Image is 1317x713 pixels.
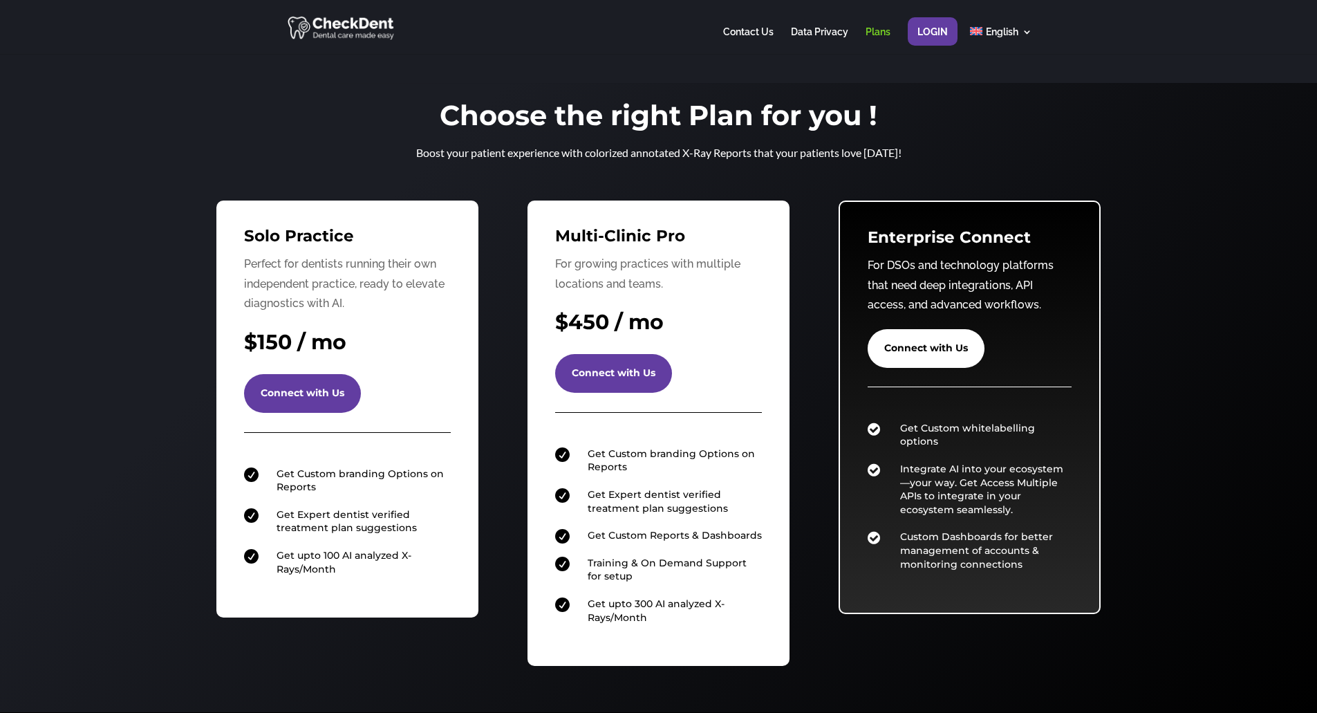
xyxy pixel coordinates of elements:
[555,447,570,462] span: 
[866,27,890,54] a: Plans
[555,598,570,612] span: 
[555,309,568,335] span: $
[791,27,848,54] a: Data Privacy
[382,143,935,163] p: Boost your patient experience with colorized annotated X-Ray Reports that your patients love [DATE]!
[555,354,672,393] a: Connect with Us
[970,27,1031,54] a: English
[244,374,361,413] a: Connect with Us
[288,14,396,41] img: CheckDent AI
[588,488,728,515] span: Get Expert dentist verified treatment plan suggestions
[555,529,570,544] span: 
[244,257,445,311] span: Perfect for dentists running their own independent practice, ready to elevate diagnostics with AI.
[868,230,1072,252] h3: Enterprise Connect
[555,254,763,295] p: For growing practices with multiple locations and teams.
[244,508,259,523] span: 
[244,328,451,364] h4: 150 / mo
[868,422,880,436] span: 
[588,529,762,541] span: Get Custom Reports & Dashboards
[555,488,570,503] span: 
[277,508,417,535] span: Get Expert dentist verified treatment plan suggestions
[723,27,774,54] a: Contact Us
[868,256,1072,315] p: For DSOs and technology platforms that need deep integrations, API access, and advanced workflows.
[588,598,725,624] span: Get upto 300 AI analyzed X-Rays/Month
[900,463,1063,516] span: Integrate AI into your ecosystem—your way. Get Access Multiple APIs to integrate in your ecosyste...
[555,308,763,344] h4: 450 / mo
[900,530,1053,570] span: Custom Dashboards for better management of accounts & monitoring connections
[244,228,451,251] h3: Solo Practice
[900,422,1035,448] span: Get Custom whitelabelling options
[986,26,1018,37] span: English
[382,102,935,136] h1: Choose the right Plan for you !
[244,467,259,482] span: 
[588,557,747,583] span: Training & On Demand Support for setup
[555,557,570,571] span: 
[244,329,257,355] span: $
[588,447,755,474] span: Get Custom branding Options on Reports
[277,467,444,494] span: Get Custom branding Options on Reports
[277,549,411,575] span: Get upto 100 AI analyzed X-Rays/Month
[555,228,763,251] h3: Multi-Clinic Pro
[917,27,948,54] a: Login
[244,549,259,564] span: 
[868,463,880,477] span: 
[868,329,984,368] a: Connect with Us
[868,530,880,545] span: 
